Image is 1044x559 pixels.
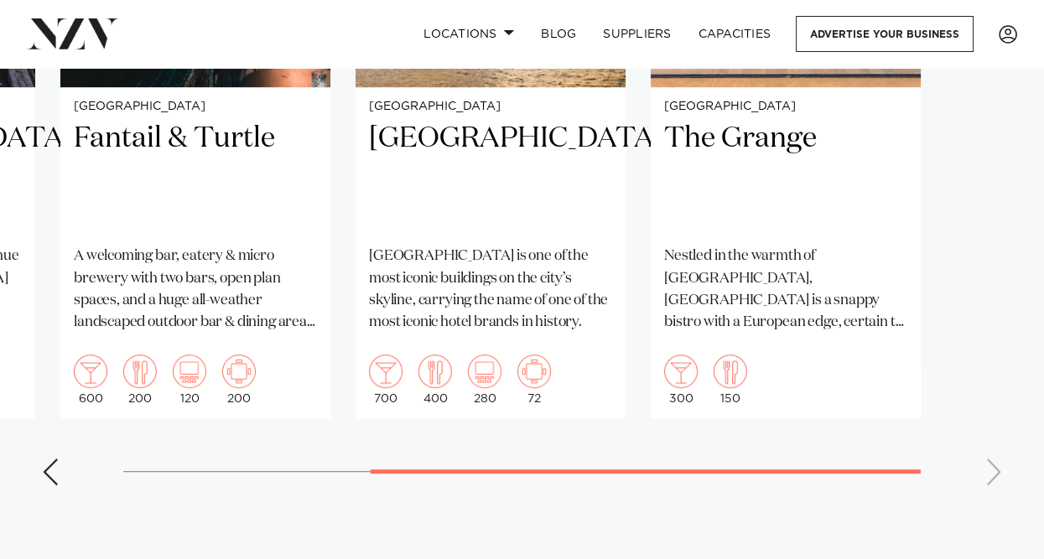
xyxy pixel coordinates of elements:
p: A welcoming bar, eatery & micro brewery with two bars, open plan spaces, and a huge all-weather l... [74,246,317,334]
a: BLOG [527,16,590,52]
small: [GEOGRAPHIC_DATA] [664,101,907,113]
div: 600 [74,355,107,405]
h2: The Grange [664,120,907,233]
div: 72 [517,355,551,405]
img: dining.png [418,355,452,388]
div: 300 [664,355,698,405]
img: nzv-logo.png [27,18,118,49]
h2: Fantail & Turtle [74,120,317,233]
a: Locations [410,16,527,52]
small: [GEOGRAPHIC_DATA] [369,101,612,113]
img: theatre.png [173,355,206,388]
p: [GEOGRAPHIC_DATA] is one of the most iconic buildings on the city’s skyline, carrying the name of... [369,246,612,334]
p: Nestled in the warmth of [GEOGRAPHIC_DATA], [GEOGRAPHIC_DATA] is a snappy bistro with a European ... [664,246,907,334]
img: meeting.png [517,355,551,388]
h2: [GEOGRAPHIC_DATA] [369,120,612,233]
img: dining.png [714,355,747,388]
div: 120 [173,355,206,405]
div: 700 [369,355,403,405]
div: 150 [714,355,747,405]
a: SUPPLIERS [590,16,684,52]
img: theatre.png [468,355,501,388]
small: [GEOGRAPHIC_DATA] [74,101,317,113]
img: dining.png [123,355,157,388]
img: meeting.png [222,355,256,388]
img: cocktail.png [664,355,698,388]
img: cocktail.png [74,355,107,388]
div: 200 [123,355,157,405]
div: 280 [468,355,501,405]
a: Advertise your business [796,16,974,52]
img: cocktail.png [369,355,403,388]
a: Capacities [685,16,785,52]
div: 400 [418,355,452,405]
div: 200 [222,355,256,405]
